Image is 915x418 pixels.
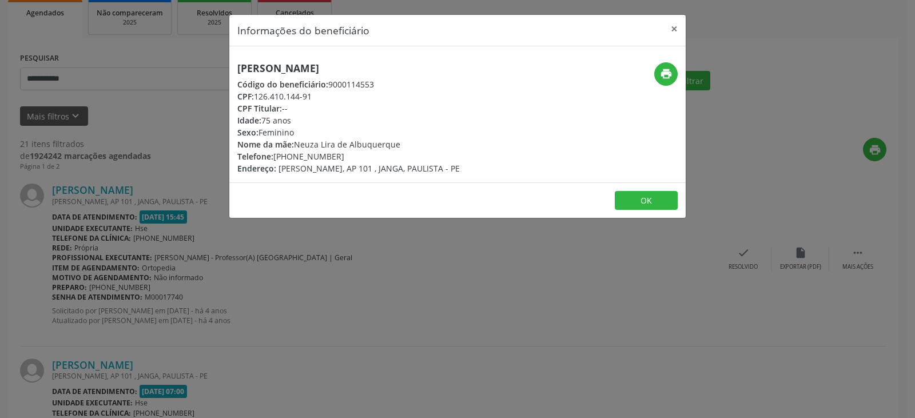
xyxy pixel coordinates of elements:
span: CPF: [237,91,254,102]
span: [PERSON_NAME], AP 101 , JANGA, PAULISTA - PE [279,163,460,174]
div: Neuza Lira de Albuquerque [237,138,460,150]
div: -- [237,102,460,114]
div: [PHONE_NUMBER] [237,150,460,162]
button: print [654,62,678,86]
span: Sexo: [237,127,258,138]
span: Nome da mãe: [237,139,294,150]
button: OK [615,191,678,210]
div: 75 anos [237,114,460,126]
div: 9000114553 [237,78,460,90]
span: CPF Titular: [237,103,282,114]
div: Feminino [237,126,460,138]
div: 126.410.144-91 [237,90,460,102]
span: Idade: [237,115,261,126]
h5: [PERSON_NAME] [237,62,460,74]
span: Código do beneficiário: [237,79,328,90]
span: Telefone: [237,151,273,162]
i: print [660,67,673,80]
h5: Informações do beneficiário [237,23,369,38]
span: Endereço: [237,163,276,174]
button: Close [663,15,686,43]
